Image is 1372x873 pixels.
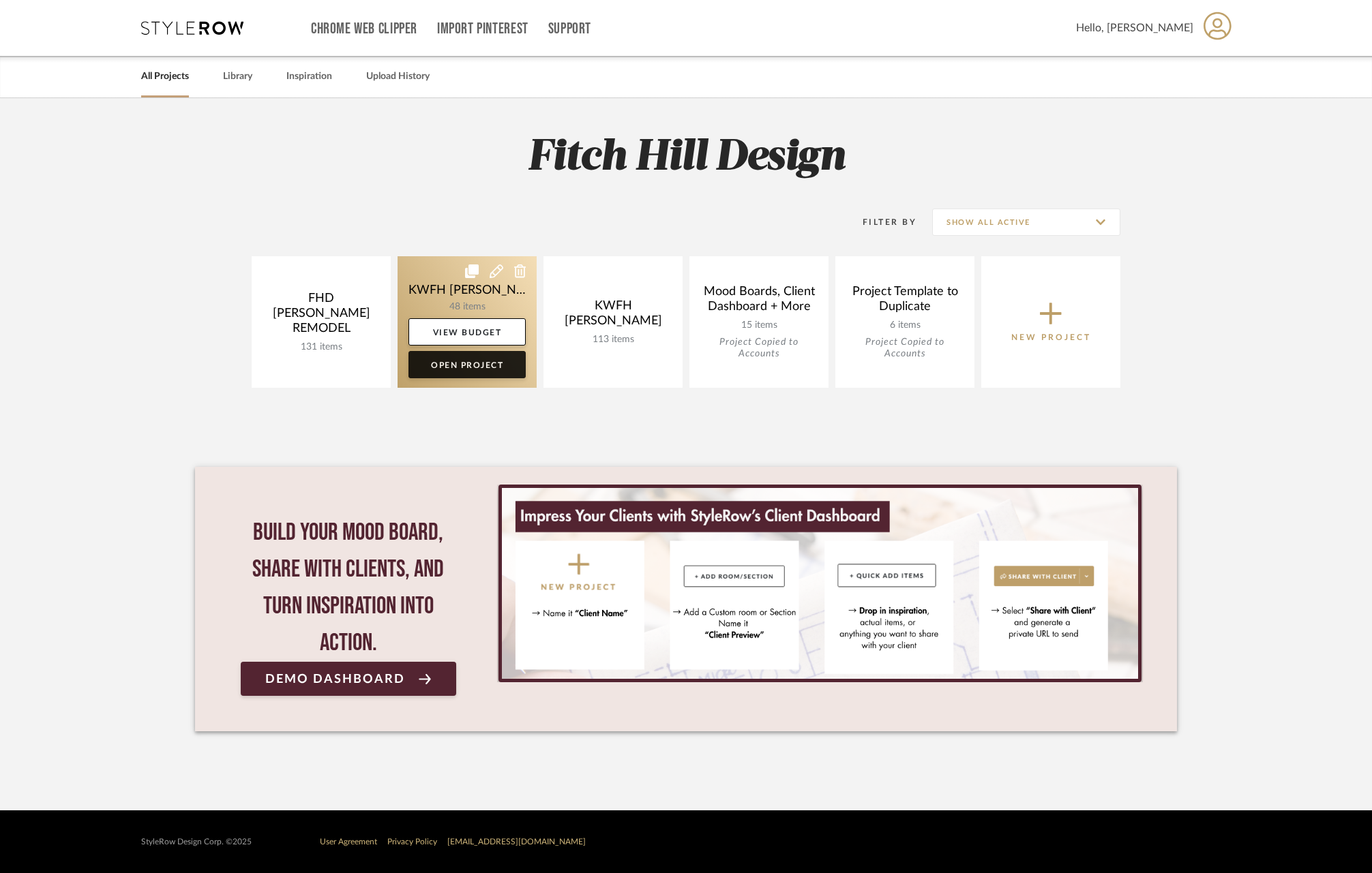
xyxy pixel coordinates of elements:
a: All Projects [141,67,189,86]
a: View Budget [408,318,526,346]
img: StyleRow_Client_Dashboard_Banner__1_.png [502,488,1138,679]
span: Hello, [PERSON_NAME] [1076,20,1193,36]
a: Library [223,67,252,86]
div: Mood Boards, Client Dashboard + More [700,284,818,320]
div: Project Template to Duplicate [846,284,964,320]
div: 131 items [263,341,380,353]
h2: Fitch Hill Design [195,132,1177,183]
a: [EMAIL_ADDRESS][DOMAIN_NAME] [447,838,586,846]
button: New Project [981,256,1120,388]
a: Inspiration [286,67,332,86]
a: Open Project [408,351,526,378]
div: Filter By [845,215,916,229]
div: 0 [497,485,1143,682]
div: StyleRow Design Corp. ©2025 [141,837,252,847]
a: Demo Dashboard [241,662,456,696]
div: KWFH [PERSON_NAME] [554,298,672,334]
div: 15 items [700,320,818,331]
a: Privacy Policy [387,838,437,846]
a: Upload History [366,67,430,86]
div: FHD [PERSON_NAME] REMODEL [263,291,380,341]
a: Support [548,23,591,35]
span: Demo Dashboard [265,673,405,686]
div: 113 items [554,334,672,346]
div: Project Copied to Accounts [700,337,818,360]
div: 6 items [846,320,964,331]
a: Import Pinterest [437,23,528,35]
div: Build your mood board, share with clients, and turn inspiration into action. [241,515,456,662]
a: Chrome Web Clipper [311,23,417,35]
a: User Agreement [320,838,377,846]
div: Project Copied to Accounts [846,337,964,360]
p: New Project [1011,331,1091,344]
